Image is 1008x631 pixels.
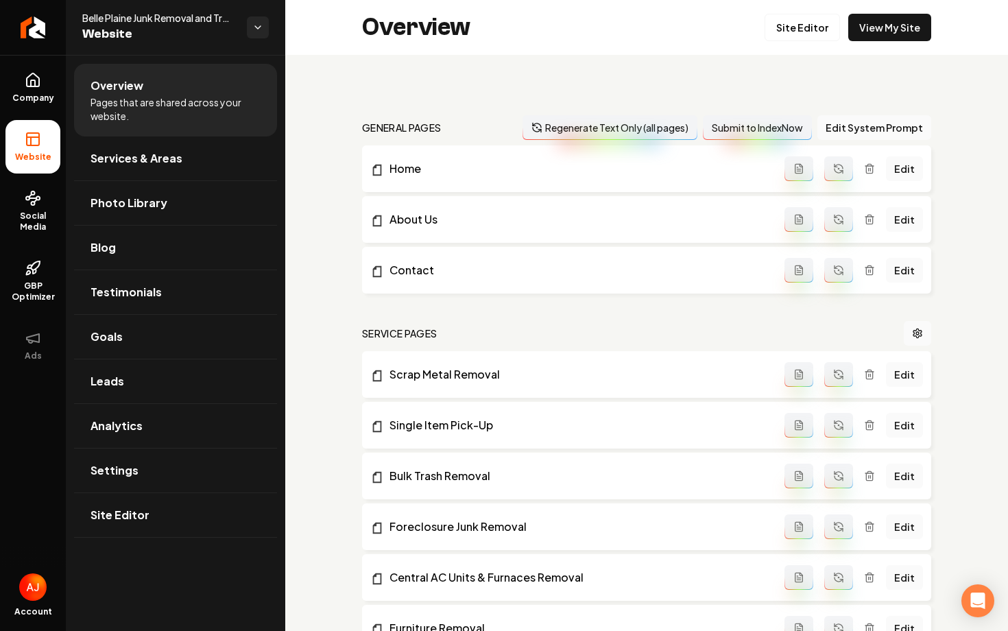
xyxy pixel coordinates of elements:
[91,195,167,211] span: Photo Library
[784,156,813,181] button: Add admin page prompt
[370,519,784,535] a: Foreclosure Junk Removal
[784,514,813,539] button: Add admin page prompt
[91,507,149,523] span: Site Editor
[74,404,277,448] a: Analytics
[74,136,277,180] a: Services & Areas
[784,258,813,283] button: Add admin page prompt
[74,493,277,537] a: Site Editor
[14,606,52,617] span: Account
[74,449,277,492] a: Settings
[91,95,261,123] span: Pages that are shared across your website.
[886,156,923,181] a: Edit
[886,207,923,232] a: Edit
[703,115,812,140] button: Submit to IndexNow
[74,226,277,270] a: Blog
[784,413,813,438] button: Add admin page prompt
[91,150,182,167] span: Services & Areas
[7,93,60,104] span: Company
[784,362,813,387] button: Add admin page prompt
[91,284,162,300] span: Testimonials
[523,115,697,140] button: Regenerate Text Only (all pages)
[765,14,840,41] a: Site Editor
[5,281,60,302] span: GBP Optimizer
[5,319,60,372] button: Ads
[886,464,923,488] a: Edit
[91,373,124,390] span: Leads
[74,181,277,225] a: Photo Library
[370,211,784,228] a: About Us
[848,14,931,41] a: View My Site
[886,413,923,438] a: Edit
[362,121,442,134] h2: general pages
[21,16,46,38] img: Rebolt Logo
[886,362,923,387] a: Edit
[5,249,60,313] a: GBP Optimizer
[362,14,470,41] h2: Overview
[362,326,437,340] h2: Service Pages
[82,11,236,25] span: Belle Plaine Junk Removal and Transport
[19,350,47,361] span: Ads
[74,359,277,403] a: Leads
[784,565,813,590] button: Add admin page prompt
[74,315,277,359] a: Goals
[886,565,923,590] a: Edit
[370,417,784,433] a: Single Item Pick-Up
[784,207,813,232] button: Add admin page prompt
[91,462,139,479] span: Settings
[74,270,277,314] a: Testimonials
[817,115,931,140] button: Edit System Prompt
[91,329,123,345] span: Goals
[961,584,994,617] div: Open Intercom Messenger
[5,61,60,115] a: Company
[370,569,784,586] a: Central AC Units & Furnaces Removal
[370,160,784,177] a: Home
[91,239,116,256] span: Blog
[19,573,47,601] button: Open user button
[784,464,813,488] button: Add admin page prompt
[370,468,784,484] a: Bulk Trash Removal
[10,152,57,163] span: Website
[91,78,143,94] span: Overview
[886,514,923,539] a: Edit
[91,418,143,434] span: Analytics
[19,573,47,601] img: Austin Jellison
[370,366,784,383] a: Scrap Metal Removal
[370,262,784,278] a: Contact
[82,25,236,44] span: Website
[5,211,60,233] span: Social Media
[886,258,923,283] a: Edit
[5,179,60,243] a: Social Media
